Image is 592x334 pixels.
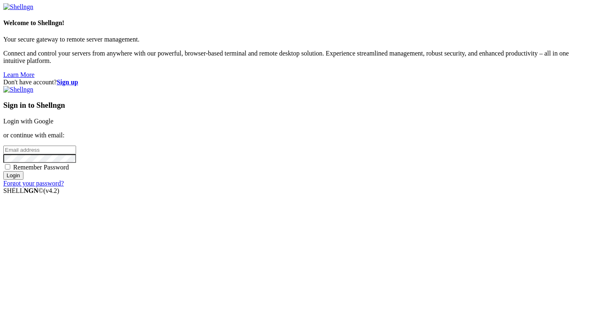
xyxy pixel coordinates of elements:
span: SHELL © [3,187,59,194]
b: NGN [24,187,39,194]
input: Login [3,171,23,180]
p: or continue with email: [3,132,589,139]
a: Forgot your password? [3,180,64,187]
a: Sign up [57,79,78,86]
p: Connect and control your servers from anywhere with our powerful, browser-based terminal and remo... [3,50,589,65]
p: Your secure gateway to remote server management. [3,36,589,43]
input: Email address [3,146,76,154]
input: Remember Password [5,164,10,169]
img: Shellngn [3,86,33,93]
a: Learn More [3,71,35,78]
a: Login with Google [3,118,53,125]
h4: Welcome to Shellngn! [3,19,589,27]
img: Shellngn [3,3,33,11]
span: 4.2.0 [44,187,60,194]
div: Don't have account? [3,79,589,86]
h3: Sign in to Shellngn [3,101,589,110]
span: Remember Password [13,164,69,171]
